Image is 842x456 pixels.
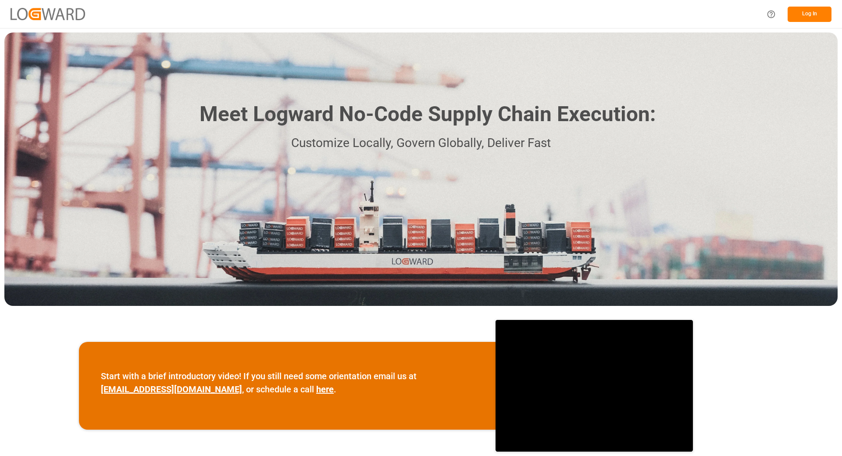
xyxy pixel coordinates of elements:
button: Help Center [761,4,781,24]
p: Start with a brief introductory video! If you still need some orientation email us at , or schedu... [101,370,474,396]
button: Log In [788,7,831,22]
img: Logward_new_orange.png [11,8,85,20]
a: [EMAIL_ADDRESS][DOMAIN_NAME] [101,384,242,395]
h1: Meet Logward No-Code Supply Chain Execution: [200,99,656,130]
a: here [316,384,334,395]
p: Customize Locally, Govern Globally, Deliver Fast [186,133,656,153]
